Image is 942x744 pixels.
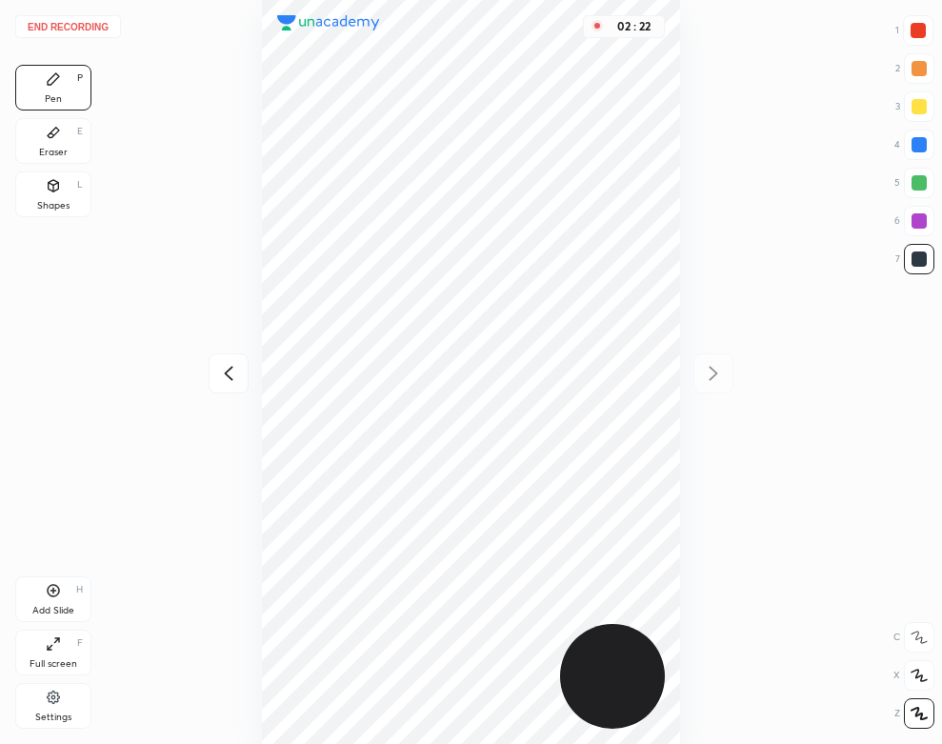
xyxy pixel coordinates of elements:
div: Z [894,698,934,729]
div: Settings [35,713,71,722]
div: 6 [894,206,934,236]
div: 2 [895,53,934,84]
div: Add Slide [32,606,74,615]
div: Eraser [39,148,68,157]
div: E [77,127,83,136]
div: 3 [895,91,934,122]
div: L [77,180,83,190]
div: X [893,660,934,691]
div: 4 [894,130,934,160]
div: C [893,622,934,653]
div: Pen [45,94,62,104]
div: 5 [894,168,934,198]
div: Full screen [30,659,77,669]
div: H [76,585,83,594]
div: P [77,73,83,83]
div: Shapes [37,201,70,211]
button: End recording [15,15,121,38]
img: logo.38c385cc.svg [277,15,380,30]
div: 7 [895,244,934,274]
div: 1 [895,15,933,46]
div: 02 : 22 [611,20,656,33]
div: F [77,638,83,648]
